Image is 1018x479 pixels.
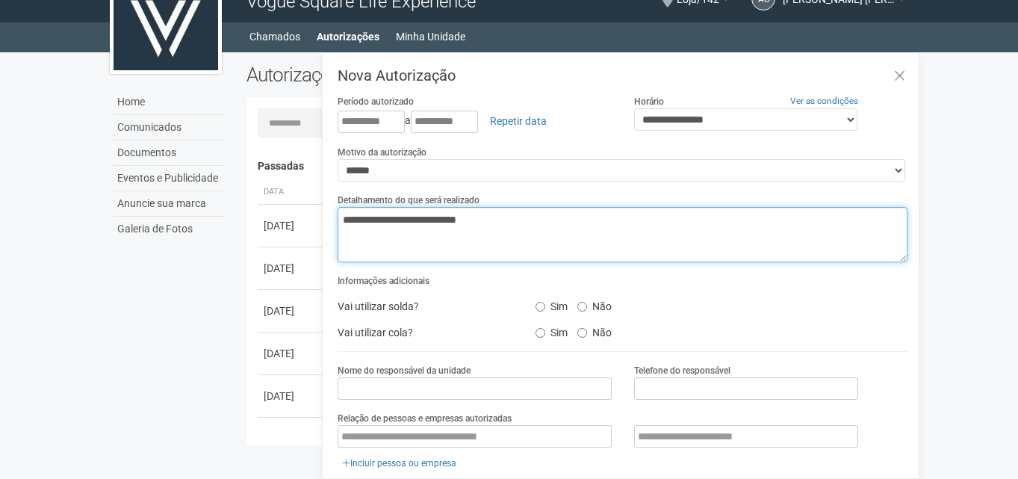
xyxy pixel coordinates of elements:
div: Vai utilizar cola? [326,321,524,344]
div: [DATE] [264,218,319,233]
a: Ver as condições [790,96,858,106]
label: Nome do responsável da unidade [338,364,471,377]
a: Minha Unidade [396,26,465,47]
a: Autorizações [317,26,379,47]
a: Eventos e Publicidade [114,166,224,191]
a: Incluir pessoa ou empresa [338,455,461,472]
input: Sim [536,328,545,338]
label: Telefone do responsável [634,364,730,377]
a: Anuncie sua marca [114,191,224,217]
div: [DATE] [264,431,319,446]
a: Galeria de Fotos [114,217,224,241]
h2: Autorizações [246,64,566,86]
h3: Nova Autorização [338,68,907,83]
div: [DATE] [264,346,319,361]
label: Detalhamento do que será realizado [338,194,479,207]
input: Não [577,328,587,338]
div: Vai utilizar solda? [326,295,524,318]
a: Comunicados [114,115,224,140]
a: Chamados [249,26,300,47]
label: Sim [536,321,568,339]
div: a [338,108,612,134]
label: Horário [634,95,664,108]
h4: Passadas [258,161,898,172]
label: Não [577,321,612,339]
label: Sim [536,295,568,313]
div: [DATE] [264,303,319,318]
div: [DATE] [264,389,319,404]
label: Não [577,295,612,313]
th: Data [258,180,325,205]
a: Repetir data [480,108,556,134]
a: Home [114,90,224,115]
label: Informações adicionais [338,274,429,288]
label: Relação de pessoas e empresas autorizadas [338,412,512,425]
input: Sim [536,302,545,312]
a: Documentos [114,140,224,166]
div: [DATE] [264,261,319,276]
input: Não [577,302,587,312]
label: Período autorizado [338,95,414,108]
label: Motivo da autorização [338,146,426,159]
